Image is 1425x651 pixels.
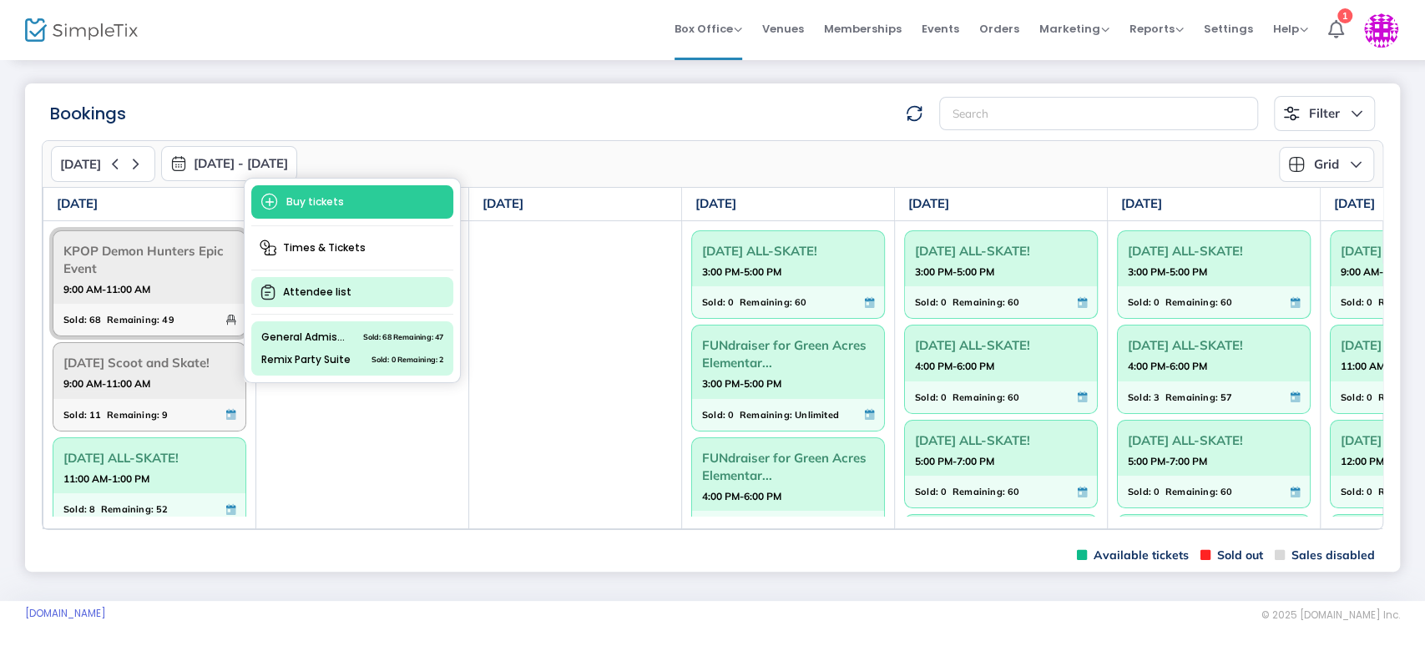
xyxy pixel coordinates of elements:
span: Sold: [1341,293,1364,311]
span: Sold: [702,293,725,311]
span: Remaining: [740,293,792,311]
span: Sold: [63,406,87,424]
span: 0 [1367,482,1372,501]
span: 0 [1154,482,1160,501]
strong: 3:00 PM-5:00 PM [1128,261,1207,282]
span: 0 [728,406,734,424]
span: Remaining: [953,388,1005,406]
span: 0 [728,293,734,311]
img: clipboard [260,284,276,300]
span: 52 [156,500,168,518]
span: Sold: [1128,293,1151,311]
span: Sales disabled [1275,548,1375,563]
strong: 4:00 PM-6:00 PM [1128,356,1207,376]
span: FUNdraiser for Green Acres Elementar... [702,445,874,488]
span: General Admission [261,330,351,345]
span: Buy tickets [251,185,453,219]
span: Sold: [915,482,938,501]
strong: 5:00 PM-7:00 PM [915,451,994,472]
img: refresh-data [906,105,922,122]
span: 60 [1220,293,1232,311]
span: Times & Tickets [251,233,453,263]
th: [DATE] [469,188,682,221]
strong: 4:00 PM-6:00 PM [915,356,994,376]
span: Remaining: [740,406,792,424]
span: 60 [1008,482,1019,501]
strong: 9:00 AM-11:00 AM [63,373,150,394]
span: 0 [941,482,947,501]
strong: 3:00 PM-5:00 PM [915,261,994,282]
span: Venues [762,8,804,50]
span: Sold: [1128,482,1151,501]
span: Box Office [675,21,742,37]
span: Sold: 0 Remaining: 2 [371,352,443,367]
img: grid [1288,156,1305,173]
span: Memberships [824,8,902,50]
span: Settings [1204,8,1253,50]
span: Sold: [702,406,725,424]
span: Sold: [63,310,87,329]
span: [DATE] ALL-SKATE! [1128,427,1300,453]
span: Sold: 68 Remaining: 47 [363,330,443,345]
span: 3 [1154,388,1160,406]
input: Search [939,97,1258,131]
span: 57 [1220,388,1232,406]
span: Reports [1129,21,1184,37]
span: 0 [941,293,947,311]
span: Sold: [1341,388,1364,406]
span: [DATE] ALL-SKATE! [1128,238,1300,264]
span: Unlimited [795,406,839,424]
span: FUNdraiser for Green Acres Elementar... [702,332,874,376]
button: [DATE] - [DATE] [161,146,297,181]
span: 11 [89,406,101,424]
strong: 3:00 PM-5:00 PM [702,373,781,394]
span: Sold: [63,500,87,518]
span: 0 [1154,293,1160,311]
span: Sold: [1128,388,1151,406]
span: [DATE] ALL-SKATE! [702,238,874,264]
span: 60 [1008,388,1019,406]
span: Help [1273,21,1308,37]
span: 49 [162,310,174,329]
span: 9 [162,406,168,424]
span: Remaining: [953,293,1005,311]
div: 1 [1337,8,1352,23]
span: Remaining: [101,500,154,518]
span: 60 [1008,293,1019,311]
span: 60 [795,293,806,311]
strong: 4:00 PM-6:00 PM [702,486,781,507]
span: [DATE] Scoot and Skate! [63,350,235,376]
span: Remaining: [1165,482,1218,501]
span: Attendee list [251,277,453,307]
strong: 5:00 PM-7:00 PM [1128,451,1207,472]
span: Marketing [1039,21,1109,37]
span: 0 [941,388,947,406]
span: Available tickets [1077,548,1189,563]
span: Sold: [1341,482,1364,501]
span: 0 [1367,293,1372,311]
img: monthly [170,155,187,172]
span: [DATE] ALL-SKATE! [1128,332,1300,358]
th: [DATE] [43,188,256,221]
th: [DATE] [895,188,1108,221]
span: Remaining: [107,310,159,329]
span: Remaining: [1165,293,1218,311]
img: filter [1283,105,1300,122]
button: [DATE] [51,146,155,182]
span: 68 [89,310,101,329]
span: [DATE] ALL-SKATE! [915,427,1087,453]
span: Remaining: [1165,388,1218,406]
a: [DOMAIN_NAME] [25,607,106,620]
span: Remix Party Suite [261,352,351,367]
button: Filter [1274,96,1375,131]
strong: 9:00 AM-11:00 AM [63,279,150,300]
strong: 11:00 AM-1:00 PM [63,468,149,489]
span: Sold out [1200,548,1263,563]
span: Orders [979,8,1019,50]
span: © 2025 [DOMAIN_NAME] Inc. [1261,608,1400,622]
img: times-tickets [260,240,276,256]
span: Sold: [915,388,938,406]
span: Events [922,8,959,50]
span: 0 [1367,388,1372,406]
th: [DATE] [1108,188,1321,221]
